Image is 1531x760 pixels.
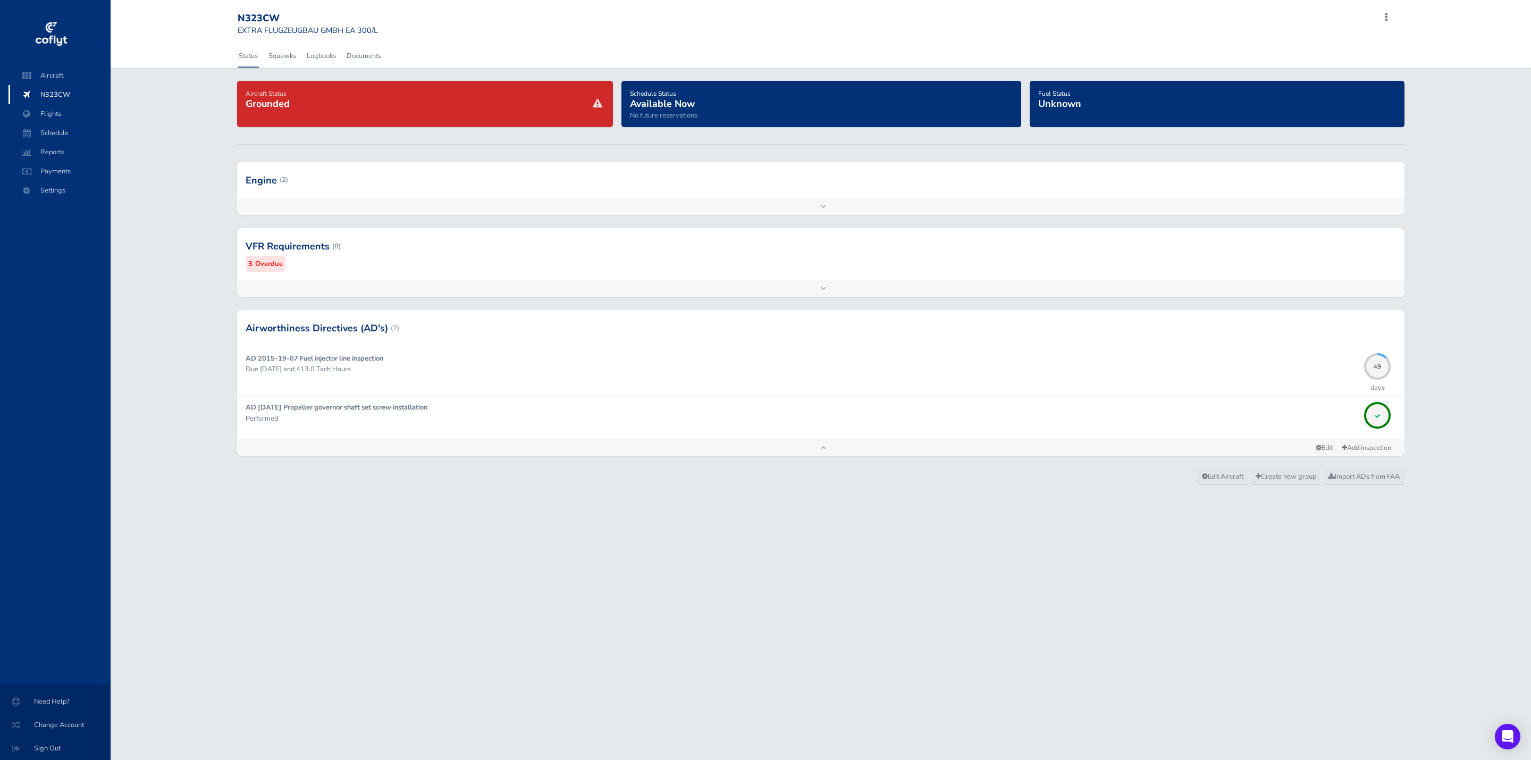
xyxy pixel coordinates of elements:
[630,89,676,98] span: Schedule Status
[346,44,382,68] a: Documents
[246,364,1359,374] p: Due [DATE] and 413.0 Tach Hours
[13,739,98,758] span: Sign Out
[1328,472,1400,481] span: Import ADs from FAA
[238,44,259,68] a: Status
[19,123,100,143] span: Schedule
[237,347,1405,395] a: AD 2015-19-07 Fuel injector line inspection Due [DATE] and 413.0 Tach Hours 49days
[630,97,695,110] span: Available Now
[19,66,100,85] span: Aircraft
[1495,724,1520,749] div: Open Intercom Messenger
[246,97,290,110] span: Grounded
[1324,469,1404,485] a: Import ADs from FAA
[1364,362,1391,368] span: 49
[19,143,100,162] span: Reports
[246,403,427,412] strong: AD [DATE] Propeller governor shaft set screw installation
[1316,443,1333,453] span: Edit
[1038,89,1071,98] span: Fuel Status
[1197,469,1248,485] a: Edit Aircraft
[306,44,337,68] a: Logbooks
[19,181,100,200] span: Settings
[19,104,100,123] span: Flights
[246,89,287,98] span: Aircraft Status
[255,258,283,270] small: Overdue
[238,13,378,24] div: N323CW
[1311,441,1337,455] a: Edit
[1337,440,1396,456] a: Add inspection
[19,162,100,181] span: Payments
[237,396,1405,439] a: AD [DATE] Propeller governor shaft set screw installation Performed
[630,111,697,120] span: No future reservations
[1038,97,1081,110] span: Unknown
[19,85,100,104] span: N323CW
[13,715,98,734] span: Change Account
[1370,382,1385,393] p: days
[1202,472,1243,481] span: Edit Aircraft
[246,354,383,363] strong: AD 2015-19-07 Fuel injector line inspection
[13,692,98,711] span: Need Help?
[630,86,695,111] a: Schedule StatusAvailable Now
[238,25,378,36] small: EXTRA FLUGZEUGBAU GMBH EA 300/L
[33,19,69,51] img: coflyt logo
[1256,472,1316,481] span: Create new group
[246,413,1359,424] p: Performed
[1251,469,1321,485] a: Create new group
[267,44,297,68] a: Squawks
